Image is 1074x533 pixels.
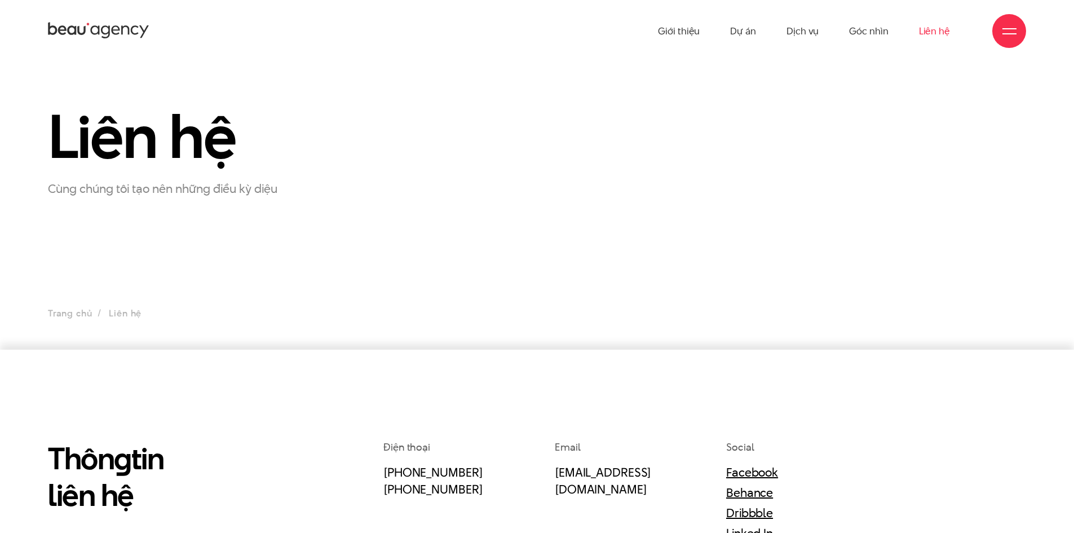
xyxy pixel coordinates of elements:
a: Trang chủ [48,307,92,320]
a: Behance [726,484,773,501]
span: Email [555,440,581,454]
a: [PHONE_NUMBER] [383,481,483,497]
h1: Liên hệ [48,104,355,169]
a: [PHONE_NUMBER] [383,464,483,481]
a: Facebook [726,464,778,481]
span: Điện thoại [383,440,430,454]
span: Social [726,440,754,454]
a: [EMAIL_ADDRESS][DOMAIN_NAME] [555,464,651,497]
h2: Thôn tin liên hệ [48,440,271,513]
en: g [114,437,131,479]
p: Cùng chúng tôi tạo nên những điều kỳ diệu [48,179,330,197]
a: Dribbble [726,504,773,521]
